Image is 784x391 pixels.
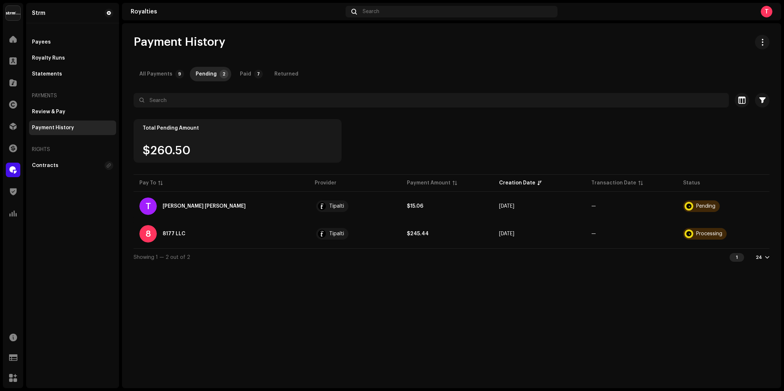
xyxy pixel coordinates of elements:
div: Review & Pay [32,109,65,115]
div: All Payments [139,67,172,81]
div: Returned [274,67,298,81]
span: Oct 9, 2025 [499,231,514,236]
re-a-nav-header: Rights [29,141,116,158]
span: Oct 10, 2025 [499,204,514,209]
div: Payment Amount [407,179,450,187]
div: Payment History [32,125,74,131]
div: Creation Date [499,179,535,187]
span: Tipalti [315,228,395,240]
p-badge: 9 [175,70,184,78]
strong: $245.44 [407,231,429,236]
div: Thor Ferraz Moura [163,204,246,209]
re-m-nav-item: Royalty Runs [29,51,116,65]
re-m-nav-item: Payees [29,35,116,49]
span: Payment History [134,35,225,49]
div: 1 [730,253,744,262]
div: Pending [696,204,715,209]
div: 8177 LLC [163,231,185,236]
div: Contracts [32,163,58,168]
p-badge: 2 [220,70,228,78]
div: Statements [32,71,62,77]
div: Processing [696,231,722,236]
div: 8 [139,225,157,243]
re-m-nav-item: Statements [29,67,116,81]
strong: $15.06 [407,204,423,209]
div: T [139,197,157,215]
span: — [591,231,596,236]
span: Search [363,9,379,15]
div: Royalty Runs [32,55,65,61]
span: Tipalti [315,200,395,212]
div: T [761,6,772,17]
div: Total Pending Amount [143,125,332,131]
img: 408b884b-546b-4518-8448-1008f9c76b02 [6,6,20,20]
div: Strm [32,10,45,16]
div: Pay To [139,179,156,187]
div: Tipalti [329,231,344,236]
div: Paid [240,67,251,81]
div: Tipalti [329,204,344,209]
span: — [591,204,596,209]
div: Pending [196,67,217,81]
re-m-nav-item: Payment History [29,121,116,135]
re-a-nav-header: Payments [29,87,116,105]
input: Search [134,93,729,107]
re-m-nav-item: Review & Pay [29,105,116,119]
div: Transaction Date [591,179,636,187]
re-m-nav-item: Contracts [29,158,116,173]
div: Payees [32,39,51,45]
span: Showing 1 — 2 out of 2 [134,255,190,260]
div: 24 [756,254,762,260]
p-badge: 7 [254,70,263,78]
div: Royalties [131,9,343,15]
